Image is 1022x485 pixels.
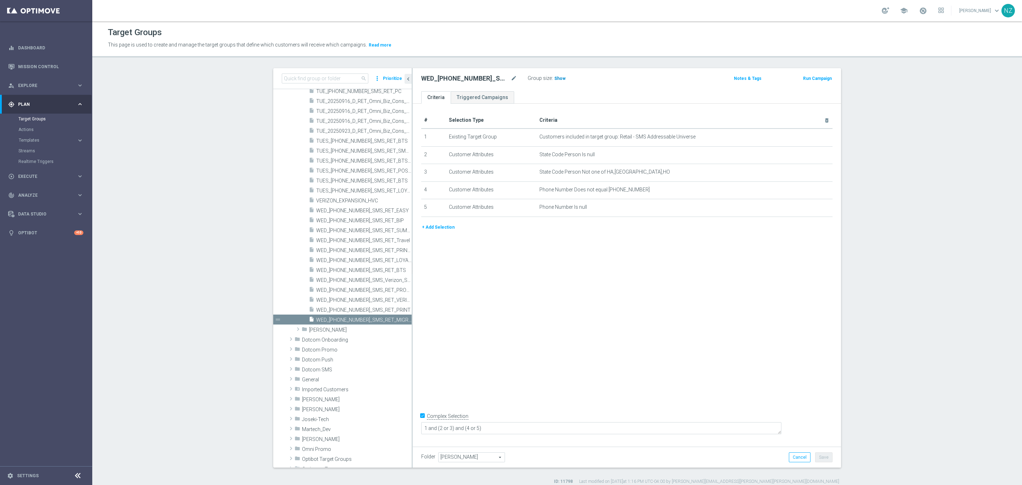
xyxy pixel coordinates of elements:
span: WED_20250820_SMS_RET_PROMO [316,287,412,293]
span: TUE_20250916_D_RET_Omni_Biz_Cons_GMClosure_545 [316,118,412,124]
td: 1 [421,129,446,146]
th: Selection Type [446,112,537,129]
span: Omni Promo [302,446,412,452]
span: search [361,76,367,81]
span: TUES_20250812_SMS_RET_BTS_FREEBIE [316,158,412,164]
span: State Code Person Not one of HA,[GEOGRAPHIC_DATA],HO [539,169,670,175]
i: mode_edit [511,74,517,83]
th: # [421,112,446,129]
span: Joseki-Tech [302,416,412,423]
span: WED_20250813_SMS_Verizon_SMB [316,277,412,283]
span: Customers included in target group: Retail - SMS Addressable Universe [539,134,696,140]
i: keyboard_arrow_right [77,137,83,144]
span: Jess [302,407,412,413]
div: Execute [8,173,77,180]
span: This page is used to create and manage the target groups that define which customers will receive... [108,42,367,48]
span: WED_20250702_SMS_RET_BIP [316,218,412,224]
a: Criteria [421,91,451,104]
a: Mission Control [18,57,83,76]
span: Analyze [18,193,77,197]
i: folder [295,426,300,434]
i: insert_drive_file [309,316,314,325]
span: keyboard_arrow_down [993,7,1001,15]
label: ID: 11798 [554,479,573,485]
span: Optimove Tests [302,466,412,472]
div: Templates keyboard_arrow_right [18,137,84,143]
td: 4 [421,181,446,199]
a: Target Groups [18,116,74,122]
div: NZ [1001,4,1015,17]
span: Phone Number Is null [539,204,587,210]
button: person_search Explore keyboard_arrow_right [8,83,84,88]
i: insert_drive_file [309,108,314,116]
button: gps_fixed Plan keyboard_arrow_right [8,102,84,107]
label: Group size [528,75,552,81]
i: keyboard_arrow_right [77,211,83,217]
i: chevron_left [405,76,412,82]
div: Templates [19,138,77,142]
button: play_circle_outline Execute keyboard_arrow_right [8,174,84,179]
a: Optibot [18,223,74,242]
span: TUE_20250916_D_RET_Omni_Biz_Cons_GMClosure_334 [316,108,412,114]
span: VERIZON_EXPANSION_HVC [316,198,412,204]
span: TUE_20250909_SMS_RET_PC [316,88,412,94]
i: insert_drive_file [309,237,314,245]
i: keyboard_arrow_right [77,192,83,198]
div: Mission Control [8,64,84,70]
td: 2 [421,146,446,164]
td: Existing Target Group [446,129,537,146]
i: folder [295,346,300,354]
i: person_search [8,82,15,89]
span: TUES_20250826_SMS_RET_BTS [316,178,412,184]
i: folder [295,406,300,414]
button: Cancel [789,452,811,462]
i: folder [295,416,300,424]
i: insert_drive_file [309,137,314,146]
button: Notes & Tags [733,75,762,82]
i: insert_drive_file [309,157,314,165]
span: WED_20250730_SMS_RET_LOYALTY [316,257,412,263]
span: WED_20250723_SMS_RET_PRINT_MARKETING [316,247,412,254]
i: insert_drive_file [309,287,314,295]
button: track_changes Analyze keyboard_arrow_right [8,192,84,198]
span: Plan [18,102,77,107]
i: folder [295,446,300,454]
span: WED_20250716_SMS_RET_Travel [316,238,412,244]
i: insert_drive_file [309,187,314,195]
div: Streams [18,146,92,156]
span: Templates [19,138,70,142]
i: more_vert [374,73,381,83]
i: equalizer [8,45,15,51]
button: + Add Selection [421,223,455,231]
div: Explore [8,82,77,89]
span: TUE_20250923_D_RET_Omni_Biz_Cons_PostClosure_1165 [316,128,412,134]
div: Data Studio [8,211,77,217]
span: WED_20250827_SMS_RET_VERIZON [316,297,412,303]
div: Analyze [8,192,77,198]
span: Martech_Dev [302,426,412,432]
i: folder [295,456,300,464]
div: Optibot [8,223,83,242]
i: folder [295,366,300,374]
i: insert_drive_file [309,267,314,275]
span: Dotcom Push [302,357,412,363]
span: Show [554,76,566,81]
a: [PERSON_NAME]keyboard_arrow_down [958,5,1001,16]
i: insert_drive_file [309,197,314,205]
i: track_changes [8,192,15,198]
span: WED_20250903_SMS_RET_PRINT [316,307,412,313]
i: folder_special [295,386,300,394]
div: Realtime Triggers [18,156,92,167]
button: Data Studio keyboard_arrow_right [8,211,84,217]
span: TUE_20250916_D_RET_Omni_Biz_Cons_GMClosure_1630 [316,98,412,104]
div: Target Groups [18,114,92,124]
div: Actions [18,124,92,135]
a: Realtime Triggers [18,159,74,164]
i: settings [7,473,13,479]
input: Quick find group or folder [282,73,368,83]
i: insert_drive_file [309,296,314,305]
